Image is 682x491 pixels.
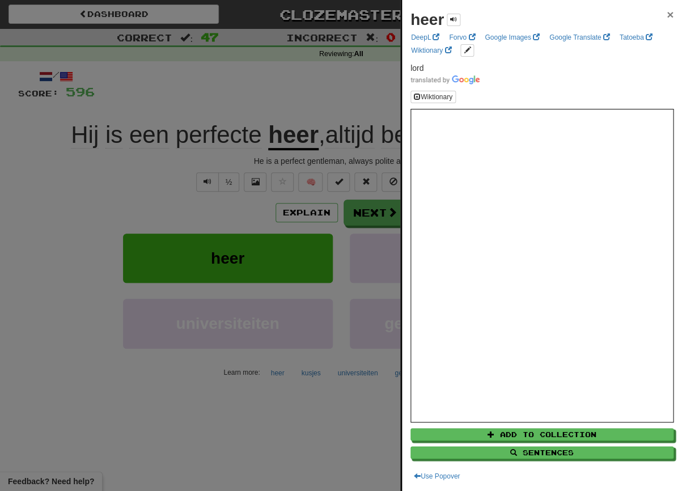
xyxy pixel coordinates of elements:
[546,31,613,44] a: Google Translate
[410,470,463,482] button: Use Popover
[408,31,443,44] a: DeepL
[410,64,423,73] span: lord
[410,11,444,28] strong: heer
[481,31,543,44] a: Google Images
[667,9,673,20] button: Close
[446,31,478,44] a: Forvo
[410,75,480,84] img: Color short
[667,8,673,21] span: ×
[460,44,474,57] button: edit links
[410,428,673,441] button: Add to Collection
[410,91,456,103] button: Wiktionary
[616,31,656,44] a: Tatoeba
[408,44,455,57] a: Wiktionary
[410,446,673,459] button: Sentences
